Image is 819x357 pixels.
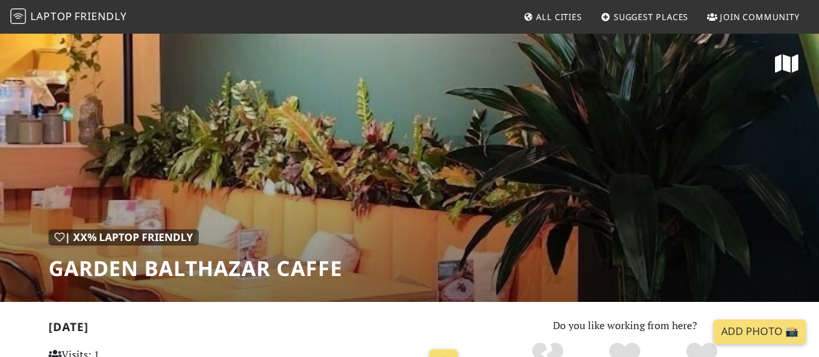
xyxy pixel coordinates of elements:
span: All Cities [536,11,582,23]
span: Laptop [30,9,73,23]
div: | XX% Laptop Friendly [49,229,199,246]
img: LaptopFriendly [10,8,26,24]
p: Do you like working from here? [479,317,771,334]
a: LaptopFriendly LaptopFriendly [10,6,127,29]
a: Add Photo 📸 [713,319,806,344]
a: Suggest Places [596,5,694,29]
span: Join Community [720,11,800,23]
span: Suggest Places [614,11,689,23]
a: All Cities [518,5,587,29]
span: Friendly [74,9,126,23]
h1: Garden Balthazar Caffe [49,256,342,281]
a: Join Community [702,5,805,29]
h2: [DATE] [49,320,464,339]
